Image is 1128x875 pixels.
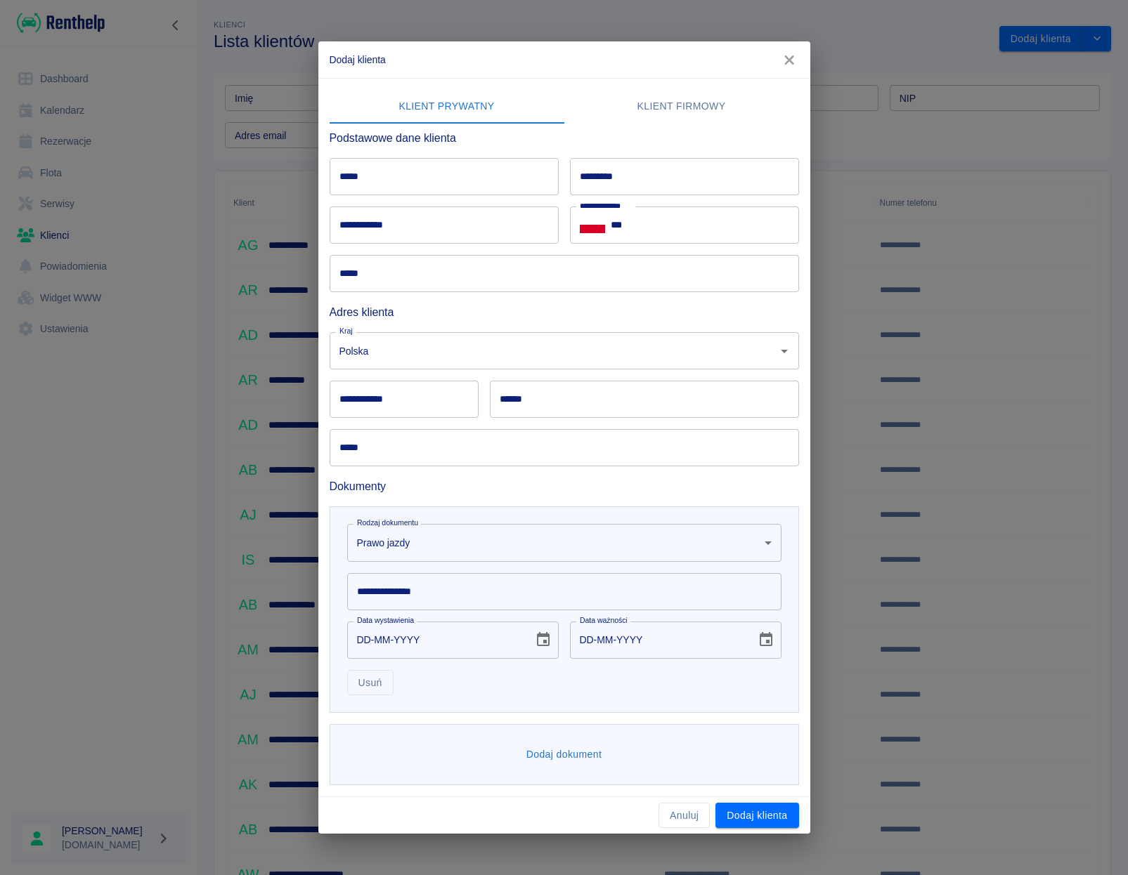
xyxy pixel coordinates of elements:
[347,621,524,659] input: DD-MM-YYYY
[347,524,782,561] div: Prawo jazdy
[570,621,746,659] input: DD-MM-YYYY
[564,90,799,124] button: Klient firmowy
[330,478,799,495] h6: Dokumenty
[330,129,799,147] h6: Podstawowe dane klienta
[752,626,780,654] button: Choose date
[339,326,353,336] label: Kraj
[774,341,794,361] button: Otwórz
[357,615,414,626] label: Data wystawienia
[580,214,605,235] button: Select country
[580,615,628,626] label: Data ważności
[521,742,608,768] button: Dodaj dokument
[330,90,564,124] button: Klient prywatny
[715,803,798,829] button: Dodaj klienta
[659,803,710,829] button: Anuluj
[357,518,418,528] label: Rodzaj dokumentu
[529,626,557,654] button: Choose date
[330,90,799,124] div: lab API tabs example
[330,303,799,321] h6: Adres klienta
[347,670,394,696] button: Usuń
[318,41,810,78] h2: Dodaj klienta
